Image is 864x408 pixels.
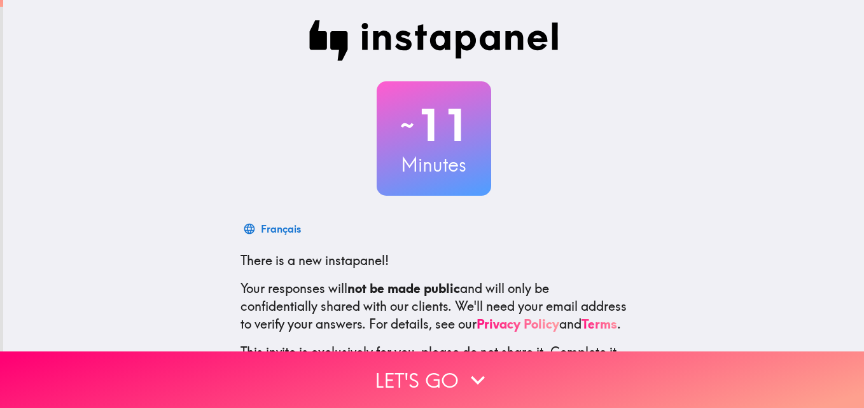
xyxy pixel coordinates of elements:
a: Privacy Policy [477,316,559,332]
img: Instapanel [309,20,559,61]
p: Your responses will and will only be confidentially shared with our clients. We'll need your emai... [240,280,627,333]
h2: 11 [377,99,491,151]
b: not be made public [347,280,460,296]
p: This invite is exclusively for you, please do not share it. Complete it soon because spots are li... [240,343,627,379]
button: Français [240,216,306,241]
span: ~ [398,106,416,144]
h3: Minutes [377,151,491,178]
span: There is a new instapanel! [240,252,389,268]
div: Français [261,220,301,238]
a: Terms [582,316,617,332]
